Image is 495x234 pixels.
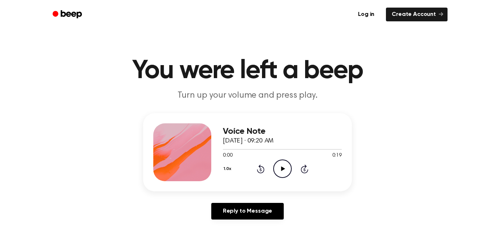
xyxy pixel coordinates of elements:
[211,203,284,220] a: Reply to Message
[386,8,448,21] a: Create Account
[62,58,433,84] h1: You were left a beep
[223,152,232,159] span: 0:00
[47,8,88,22] a: Beep
[108,90,387,102] p: Turn up your volume and press play.
[223,138,274,144] span: [DATE] · 09:20 AM
[223,163,234,175] button: 1.0x
[223,127,342,136] h3: Voice Note
[332,152,342,159] span: 0:19
[351,6,382,23] a: Log in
